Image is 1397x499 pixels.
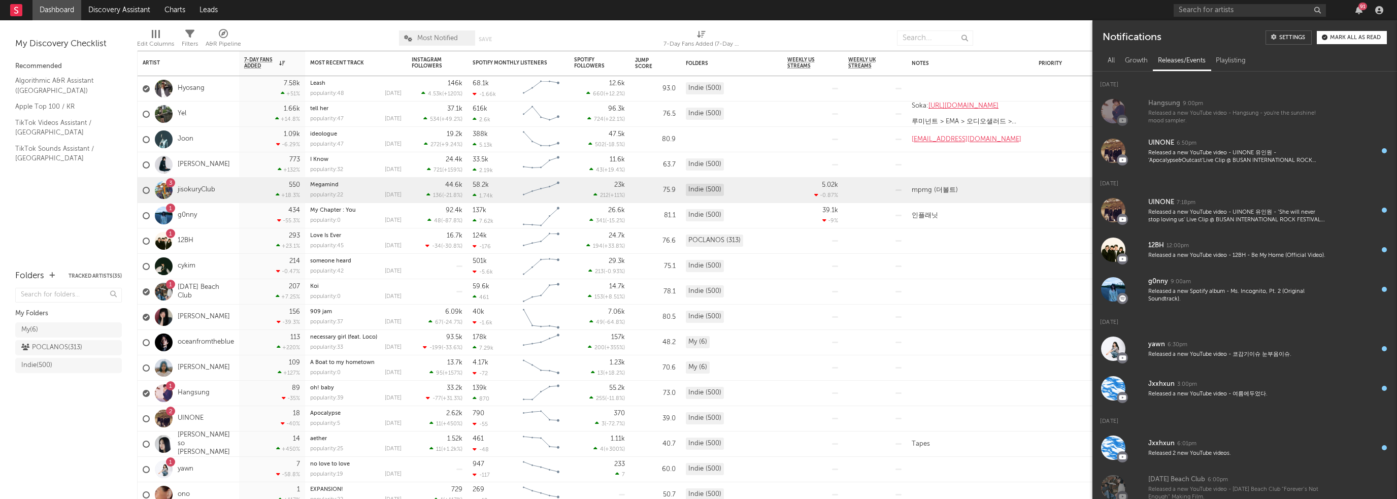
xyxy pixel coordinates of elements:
[608,106,625,112] div: 96.3k
[912,60,1013,66] div: Notes
[595,142,605,148] span: 502
[276,141,300,148] div: -6.29 %
[310,106,328,112] a: tell her
[445,182,462,188] div: 44.6k
[686,311,724,323] div: Indie (500)
[1148,450,1327,457] div: Released 2 new YouTube videos.
[137,38,174,50] div: Edit Columns
[822,217,838,224] div: -9 %
[385,243,402,249] div: [DATE]
[1330,35,1381,41] div: Mark all as read
[473,269,493,275] div: -5.6k
[289,232,300,239] div: 293
[1177,381,1197,388] div: 3:00pm
[276,293,300,300] div: +7.25 %
[310,243,344,249] div: popularity: 45
[430,117,440,122] span: 534
[15,358,122,373] a: Indie(500)
[686,209,724,221] div: Indie (500)
[593,192,625,198] div: ( )
[473,167,493,174] div: 2.19k
[446,207,462,214] div: 92.4k
[278,167,300,173] div: +132 %
[1174,4,1326,17] input: Search for artists
[1279,35,1305,41] div: Settings
[473,294,489,301] div: 461
[635,134,676,146] div: 80.9
[425,243,462,249] div: ( )
[518,127,564,152] svg: Chart title
[1148,276,1168,288] div: g0nny
[15,60,122,73] div: Recommended
[1177,199,1195,207] div: 7:18pm
[1266,30,1312,45] a: Settings
[21,359,52,372] div: Indie ( 500 )
[443,244,461,249] span: -30.8 %
[284,80,300,87] div: 7.58k
[15,270,44,282] div: Folders
[178,490,190,499] a: ono
[143,60,219,66] div: Artist
[310,131,337,137] a: ideologue
[1092,131,1397,171] a: UINONE6:50pmReleased a new YouTube video - UINONE 유인원 - 'Apocalypse&Outcast'Live Clip @ BUSAN INT...
[385,91,402,96] div: [DATE]
[310,269,344,274] div: popularity: 42
[686,260,724,272] div: Indie (500)
[473,192,493,199] div: 1.74k
[1177,440,1196,448] div: 6:01pm
[310,157,328,162] a: I Know
[1355,6,1362,14] button: 91
[310,218,341,223] div: popularity: 0
[426,192,462,198] div: ( )
[421,90,462,97] div: ( )
[284,106,300,112] div: 1.66k
[434,168,442,173] span: 721
[588,293,625,300] div: ( )
[473,106,487,112] div: 616k
[15,308,122,320] div: My Folders
[310,294,341,300] div: popularity: 0
[310,411,341,416] a: Apocalypse
[310,233,341,239] a: Love Is Ever
[596,218,605,224] span: 341
[594,294,603,300] span: 153
[182,25,198,55] div: Filters
[1092,190,1397,230] a: UINONE7:18pmReleased a new YouTube video - UINONE 유인원 - ‘She will never stop loving us' Live Clip...
[596,168,603,173] span: 43
[15,38,122,50] div: My Discovery Checklist
[609,131,625,138] div: 47.5k
[473,218,493,224] div: 7.62k
[178,211,197,220] a: g0nny
[310,208,402,213] div: My Chapter : You
[289,283,300,290] div: 207
[1092,329,1397,369] a: yawn6:30pmReleased a new YouTube video - 코감기이슈 눈부음이슈.
[635,311,676,323] div: 80.5
[441,142,461,148] span: +9.24 %
[385,167,402,173] div: [DATE]
[434,218,441,224] span: 48
[310,335,377,340] a: necessary girl (feat. Loco)
[178,237,193,245] a: 12BH
[587,116,625,122] div: ( )
[178,160,230,169] a: [PERSON_NAME]
[473,60,549,66] div: Spotify Monthly Listeners
[423,116,462,122] div: ( )
[518,228,564,254] svg: Chart title
[385,269,402,274] div: [DATE]
[1358,3,1367,10] div: 91
[686,235,743,247] div: POCLANOS (313)
[635,184,676,196] div: 75.9
[385,319,402,325] div: [DATE]
[635,108,676,120] div: 76.5
[277,319,300,325] div: -39.3 %
[518,152,564,178] svg: Chart title
[427,167,462,173] div: ( )
[178,135,193,144] a: Joon
[1167,242,1189,250] div: 12:00pm
[635,210,676,222] div: 81.1
[473,80,489,87] div: 68.1k
[605,294,623,300] span: +8.51 %
[604,244,623,249] span: +33.8 %
[1148,240,1164,252] div: 12BH
[928,103,999,109] a: [URL][DOMAIN_NAME]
